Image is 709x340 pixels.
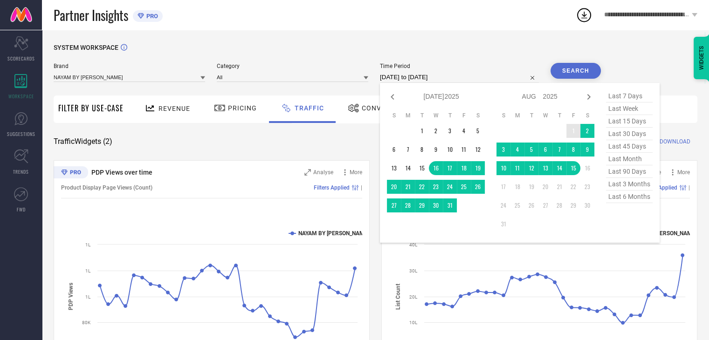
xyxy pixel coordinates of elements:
span: last 6 months [606,190,653,203]
td: Tue Jul 29 2025 [415,198,429,212]
td: Sat Aug 16 2025 [580,161,594,175]
span: last 45 days [606,140,653,153]
th: Sunday [496,112,510,119]
td: Thu Jul 31 2025 [443,198,457,212]
text: NAYAM BY [PERSON_NAME] [298,230,369,237]
span: Time Period [380,63,539,69]
td: Sat Aug 02 2025 [580,124,594,138]
text: 30L [409,268,418,273]
td: Sat Jul 05 2025 [471,124,485,138]
th: Saturday [471,112,485,119]
span: TRENDS [13,168,29,175]
span: DOWNLOAD [660,137,690,146]
button: Search [551,63,601,79]
td: Tue Jul 08 2025 [415,143,429,156]
td: Thu Jul 03 2025 [443,124,457,138]
span: last 30 days [606,128,653,140]
td: Sun Aug 03 2025 [496,143,510,156]
text: 1L [85,268,91,273]
text: 10L [409,320,418,325]
td: Sun Jul 27 2025 [387,198,401,212]
td: Sat Jul 12 2025 [471,143,485,156]
span: Traffic Widgets ( 2 ) [54,137,112,146]
text: 1L [85,294,91,299]
svg: Zoom [304,169,311,176]
span: Revenue [158,105,190,112]
td: Sat Aug 23 2025 [580,180,594,194]
text: 1L [85,242,91,247]
td: Wed Aug 13 2025 [538,161,552,175]
span: PDP Views over time [91,169,152,176]
td: Thu Aug 21 2025 [552,180,566,194]
td: Wed Jul 23 2025 [429,180,443,194]
span: Brand [54,63,205,69]
input: Select time period [380,72,539,83]
text: 40L [409,242,418,247]
th: Thursday [443,112,457,119]
th: Monday [401,112,415,119]
span: | [361,184,362,191]
div: Premium [54,166,88,180]
span: Traffic [295,104,324,112]
td: Thu Jul 24 2025 [443,180,457,194]
td: Mon Aug 11 2025 [510,161,524,175]
span: last 90 days [606,165,653,178]
span: More [350,169,362,176]
td: Fri Jul 18 2025 [457,161,471,175]
td: Fri Aug 22 2025 [566,180,580,194]
span: Pricing [228,104,257,112]
span: PRO [144,13,158,20]
th: Tuesday [524,112,538,119]
th: Thursday [552,112,566,119]
td: Thu Aug 14 2025 [552,161,566,175]
span: Analyse [313,169,333,176]
span: Category [217,63,368,69]
th: Wednesday [429,112,443,119]
td: Sun Aug 24 2025 [496,198,510,212]
span: More [677,169,690,176]
span: Product Display Page Views (Count) [61,184,152,191]
th: Friday [457,112,471,119]
td: Wed Jul 16 2025 [429,161,443,175]
td: Mon Aug 04 2025 [510,143,524,156]
td: Thu Aug 07 2025 [552,143,566,156]
td: Wed Jul 02 2025 [429,124,443,138]
td: Fri Aug 29 2025 [566,198,580,212]
td: Thu Aug 28 2025 [552,198,566,212]
th: Sunday [387,112,401,119]
td: Tue Aug 26 2025 [524,198,538,212]
td: Tue Jul 01 2025 [415,124,429,138]
text: NAYAM BY [PERSON_NAME] [626,230,697,237]
td: Wed Aug 27 2025 [538,198,552,212]
div: Open download list [576,7,592,23]
th: Wednesday [538,112,552,119]
td: Wed Aug 06 2025 [538,143,552,156]
td: Thu Jul 10 2025 [443,143,457,156]
td: Thu Jul 17 2025 [443,161,457,175]
td: Mon Jul 14 2025 [401,161,415,175]
td: Sat Jul 19 2025 [471,161,485,175]
span: WORKSPACE [8,93,34,100]
td: Sun Aug 17 2025 [496,180,510,194]
span: last 15 days [606,115,653,128]
td: Sun Aug 31 2025 [496,217,510,231]
td: Tue Jul 22 2025 [415,180,429,194]
td: Tue Jul 15 2025 [415,161,429,175]
td: Fri Aug 01 2025 [566,124,580,138]
td: Fri Aug 08 2025 [566,143,580,156]
td: Sun Jul 20 2025 [387,180,401,194]
td: Mon Aug 25 2025 [510,198,524,212]
td: Tue Aug 05 2025 [524,143,538,156]
td: Sun Jul 06 2025 [387,143,401,156]
span: | [688,184,690,191]
span: Partner Insights [54,6,128,25]
th: Saturday [580,112,594,119]
span: SCORECARDS [7,55,35,62]
td: Wed Aug 20 2025 [538,180,552,194]
tspan: PDP Views [68,283,74,310]
td: Fri Jul 04 2025 [457,124,471,138]
span: Filter By Use-Case [58,102,124,114]
text: 20L [409,294,418,299]
th: Monday [510,112,524,119]
span: Conversion [362,104,407,112]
